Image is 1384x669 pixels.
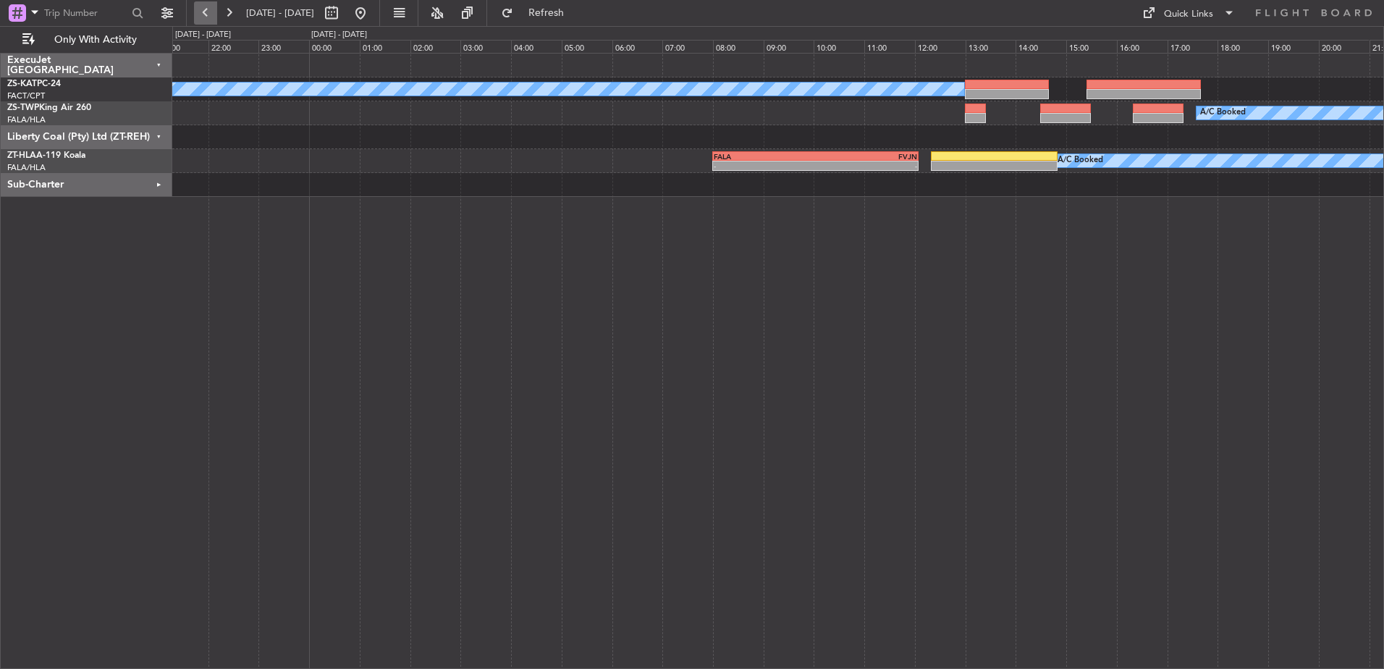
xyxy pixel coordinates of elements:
span: ZS-KAT [7,80,37,88]
a: ZT-HLAA-119 Koala [7,151,85,160]
div: 12:00 [915,40,966,53]
div: 05:00 [562,40,612,53]
div: 03:00 [460,40,511,53]
div: 18:00 [1218,40,1268,53]
span: [DATE] - [DATE] [246,7,314,20]
div: 15:00 [1066,40,1117,53]
div: 20:00 [1319,40,1370,53]
div: A/C Booked [1058,150,1103,172]
a: ZS-TWPKing Air 260 [7,104,91,112]
a: FALA/HLA [7,162,46,173]
div: 09:00 [764,40,814,53]
div: [DATE] - [DATE] [311,29,367,41]
a: FALA/HLA [7,114,46,125]
div: 11:00 [864,40,915,53]
span: Only With Activity [38,35,153,45]
div: 21:00 [158,40,208,53]
div: 10:00 [814,40,864,53]
div: - [816,161,918,170]
button: Quick Links [1135,1,1242,25]
div: [DATE] - [DATE] [175,29,231,41]
input: Trip Number [44,2,127,24]
div: 22:00 [208,40,259,53]
div: A/C Booked [1200,102,1246,124]
div: 16:00 [1117,40,1168,53]
div: 04:00 [511,40,562,53]
div: 00:00 [309,40,360,53]
div: 01:00 [360,40,410,53]
div: - [714,161,816,170]
div: 23:00 [258,40,309,53]
div: 19:00 [1268,40,1319,53]
div: 13:00 [966,40,1016,53]
div: Quick Links [1164,7,1213,22]
div: 08:00 [713,40,764,53]
span: Refresh [516,8,577,18]
div: 17:00 [1168,40,1218,53]
div: 02:00 [410,40,461,53]
div: FVJN [816,152,918,161]
a: ZS-KATPC-24 [7,80,61,88]
div: 07:00 [662,40,713,53]
button: Refresh [494,1,581,25]
div: 14:00 [1016,40,1066,53]
div: FALA [714,152,816,161]
div: 06:00 [612,40,663,53]
span: ZT-HLA [7,151,36,160]
span: ZS-TWP [7,104,39,112]
button: Only With Activity [16,28,157,51]
a: FACT/CPT [7,91,45,101]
